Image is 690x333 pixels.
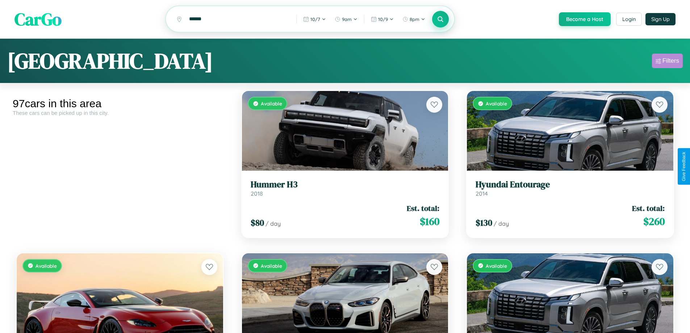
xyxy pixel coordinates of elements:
a: Hummer H32018 [251,179,440,197]
h1: [GEOGRAPHIC_DATA] [7,46,213,76]
button: Filters [652,54,683,68]
div: 97 cars in this area [13,97,227,110]
span: / day [494,220,509,227]
span: Est. total: [407,203,439,213]
span: $ 160 [420,214,439,229]
span: 2014 [476,190,488,197]
span: Available [486,100,507,107]
button: 10/9 [367,13,397,25]
h3: Hummer H3 [251,179,440,190]
div: Give Feedback [681,152,686,181]
span: 9am [342,16,352,22]
span: Available [261,263,282,269]
span: $ 130 [476,217,492,229]
span: Available [486,263,507,269]
button: 8pm [399,13,429,25]
a: Hyundai Entourage2014 [476,179,665,197]
span: Available [261,100,282,107]
span: Est. total: [632,203,665,213]
div: These cars can be picked up in this city. [13,110,227,116]
span: 2018 [251,190,263,197]
button: Login [616,13,642,26]
span: 10 / 9 [378,16,388,22]
div: Filters [662,57,679,64]
span: CarGo [14,7,62,31]
span: 10 / 7 [310,16,320,22]
button: 10/7 [300,13,330,25]
button: 9am [331,13,361,25]
button: Sign Up [645,13,676,25]
span: 8pm [410,16,419,22]
h3: Hyundai Entourage [476,179,665,190]
span: Available [35,263,57,269]
span: / day [265,220,281,227]
span: $ 80 [251,217,264,229]
span: $ 260 [643,214,665,229]
button: Become a Host [559,12,611,26]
